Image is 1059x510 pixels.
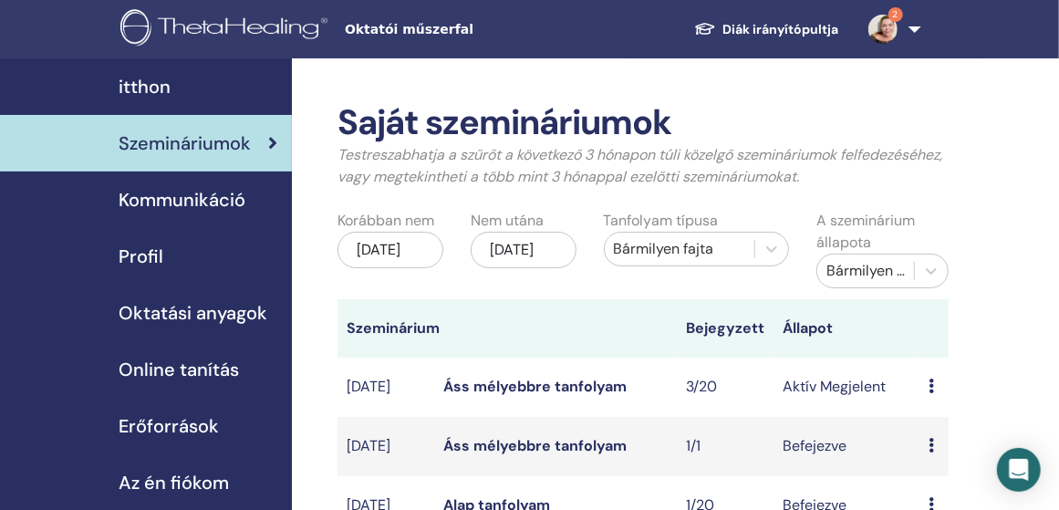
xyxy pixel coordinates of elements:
td: 3/20 [677,358,773,417]
span: Kommunikáció [119,186,245,213]
td: Befejezve [774,417,920,476]
span: Erőforrások [119,412,219,440]
div: Bármilyen állapot [826,260,905,282]
span: Profil [119,243,163,270]
label: Korábban nem [337,210,434,232]
div: [DATE] [337,232,443,268]
div: Open Intercom Messenger [997,448,1041,492]
a: Diák irányítópultja [680,13,854,47]
label: Tanfolyam típusa [604,210,719,232]
a: Áss mélyebbre tanfolyam [443,436,627,455]
span: Oktatói műszerfal [345,20,618,39]
span: Online tanítás [119,356,239,383]
p: Testreszabhatja a szűrőt a következő 3 hónapon túli közelgő szemináriumok felfedezéséhez, vagy me... [337,144,949,188]
img: graduation-cap-white.svg [694,21,716,36]
td: Aktív Megjelent [774,358,920,417]
th: Állapot [774,299,920,358]
th: Szeminárium [337,299,434,358]
td: 1/1 [677,417,773,476]
h2: Saját szemináriumok [337,102,949,144]
img: default.jpg [868,15,898,44]
span: Szemináriumok [119,130,251,157]
span: itthon [119,73,171,100]
th: Bejegyzett [677,299,773,358]
div: Bármilyen fajta [614,238,745,260]
img: logo.png [120,9,334,50]
div: [DATE] [471,232,576,268]
span: 2 [888,7,903,22]
label: Nem utána [471,210,544,232]
span: Az én fiókom [119,469,229,496]
span: Oktatási anyagok [119,299,267,327]
td: [DATE] [337,358,434,417]
a: Áss mélyebbre tanfolyam [443,377,627,396]
td: [DATE] [337,417,434,476]
label: A szeminárium állapota [816,210,949,254]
